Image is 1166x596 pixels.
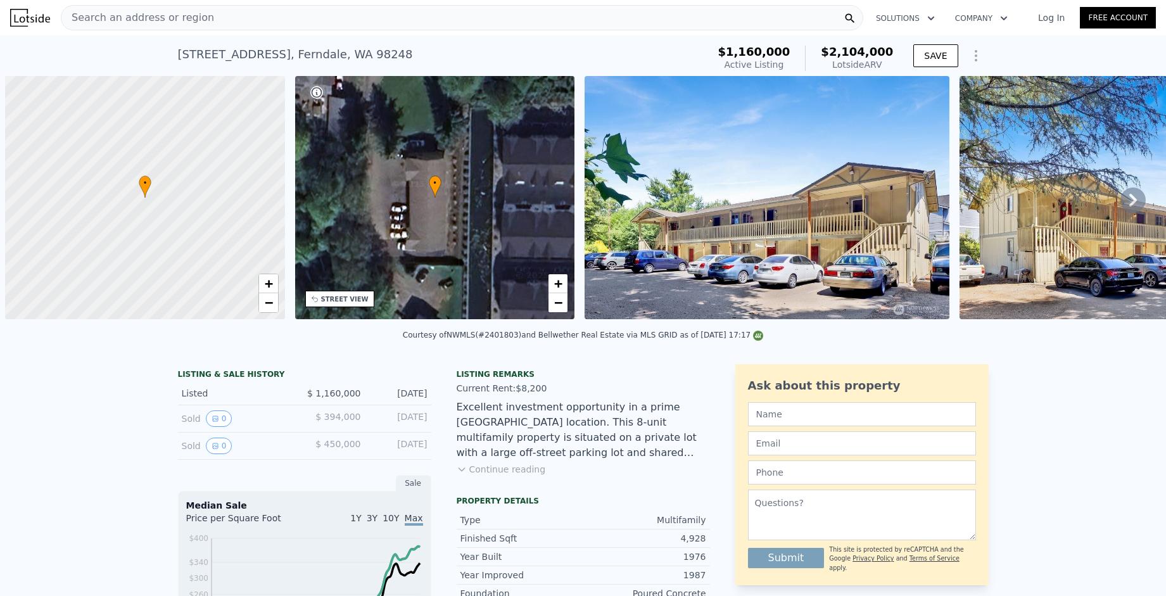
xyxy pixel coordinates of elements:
[383,513,399,523] span: 10Y
[206,438,232,454] button: View historical data
[1023,11,1080,24] a: Log In
[371,410,428,427] div: [DATE]
[139,175,151,198] div: •
[189,558,208,567] tspan: $340
[182,438,295,454] div: Sold
[371,438,428,454] div: [DATE]
[460,532,583,545] div: Finished Sqft
[206,410,232,427] button: View historical data
[583,550,706,563] div: 1976
[429,177,441,189] span: •
[178,46,413,63] div: [STREET_ADDRESS] , Ferndale , WA 98248
[583,514,706,526] div: Multifamily
[182,387,295,400] div: Listed
[264,276,272,291] span: +
[753,331,763,341] img: NWMLS Logo
[264,295,272,310] span: −
[139,177,151,189] span: •
[186,512,305,532] div: Price per Square Foot
[321,295,369,304] div: STREET VIEW
[909,555,960,562] a: Terms of Service
[748,377,976,395] div: Ask about this property
[259,293,278,312] a: Zoom out
[748,548,825,568] button: Submit
[554,295,562,310] span: −
[182,410,295,427] div: Sold
[516,383,547,393] span: $8,200
[10,9,50,27] img: Lotside
[315,412,360,422] span: $ 394,000
[866,7,945,30] button: Solutions
[821,58,893,71] div: Lotside ARV
[724,60,783,70] span: Active Listing
[259,274,278,293] a: Zoom in
[186,499,423,512] div: Median Sale
[403,331,763,339] div: Courtesy of NWMLS (#2401803) and Bellwether Real Estate via MLS GRID as of [DATE] 17:17
[457,369,710,379] div: Listing remarks
[548,274,567,293] a: Zoom in
[457,496,710,506] div: Property details
[748,431,976,455] input: Email
[821,45,893,58] span: $2,104,000
[460,569,583,581] div: Year Improved
[460,514,583,526] div: Type
[460,550,583,563] div: Year Built
[829,545,975,573] div: This site is protected by reCAPTCHA and the Google and apply.
[457,463,546,476] button: Continue reading
[178,369,431,382] div: LISTING & SALE HISTORY
[748,402,976,426] input: Name
[61,10,214,25] span: Search an address or region
[548,293,567,312] a: Zoom out
[852,555,894,562] a: Privacy Policy
[405,513,423,526] span: Max
[315,439,360,449] span: $ 450,000
[371,387,428,400] div: [DATE]
[189,574,208,583] tspan: $300
[718,45,790,58] span: $1,160,000
[748,460,976,485] input: Phone
[457,400,710,460] div: Excellent investment opportunity in a prime [GEOGRAPHIC_DATA] location. This 8-unit multifamily p...
[585,76,949,319] img: Sale: 166835343 Parcel: 102688526
[457,383,516,393] span: Current Rent:
[429,175,441,198] div: •
[583,532,706,545] div: 4,928
[350,513,361,523] span: 1Y
[963,43,989,68] button: Show Options
[367,513,377,523] span: 3Y
[583,569,706,581] div: 1987
[945,7,1018,30] button: Company
[189,534,208,543] tspan: $400
[1080,7,1156,29] a: Free Account
[307,388,361,398] span: $ 1,160,000
[396,475,431,491] div: Sale
[913,44,958,67] button: SAVE
[554,276,562,291] span: +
